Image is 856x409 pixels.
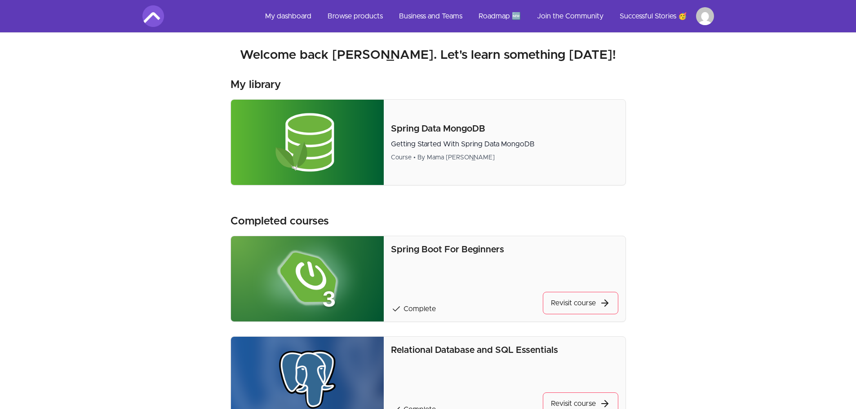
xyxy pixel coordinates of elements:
p: Getting Started With Spring Data MongoDB [391,139,618,150]
h3: Completed courses [231,214,329,229]
h2: Welcome back [PERSON_NAME]. Let's learn something [DATE]! [142,47,714,63]
a: Successful Stories 🥳 [612,5,694,27]
a: Join the Community [530,5,611,27]
nav: Main [258,5,714,27]
div: Course • By Mama [PERSON_NAME] [391,153,618,162]
a: Browse products [320,5,390,27]
a: Roadmap 🆕 [471,5,528,27]
span: Complete [404,305,436,312]
a: Product image for Spring Data MongoDBSpring Data MongoDBGetting Started With Spring Data MongoDBC... [231,99,626,185]
img: Profile image for Pablo Cristobal [696,7,714,25]
p: Spring Data MongoDB [391,123,618,135]
img: Product image for Spring Data MongoDB [231,100,384,185]
a: My dashboard [258,5,319,27]
span: check [391,303,402,314]
p: Relational Database and SQL Essentials [391,344,618,356]
img: Product image for Spring Boot For Beginners [231,236,384,321]
img: Amigoscode logo [142,5,164,27]
h3: My library [231,78,281,92]
a: Revisit course [543,292,618,314]
p: Spring Boot For Beginners [391,243,618,256]
a: Business and Teams [392,5,470,27]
